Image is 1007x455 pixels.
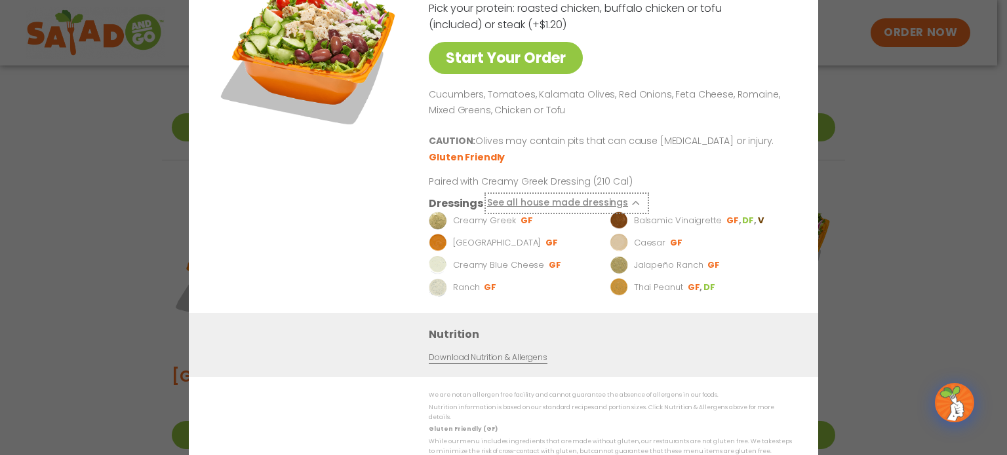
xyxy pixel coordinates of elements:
[726,215,742,227] li: GF
[610,279,628,297] img: Dressing preview image for Thai Peanut
[484,282,498,294] li: GF
[429,279,447,297] img: Dressing preview image for Ranch
[429,426,497,433] strong: Gluten Friendly (GF)
[521,215,534,227] li: GF
[453,215,516,228] p: Creamy Greek
[670,238,684,249] li: GF
[936,384,973,421] img: wpChatIcon
[429,212,447,230] img: Dressing preview image for Creamy Greek
[610,234,628,253] img: Dressing preview image for Caesar
[429,151,507,165] li: Gluten Friendly
[610,257,628,275] img: Dressing preview image for Jalapeño Ranch
[453,259,544,272] p: Creamy Blue Cheese
[429,134,787,150] p: Olives may contain pits that can cause [MEDICAL_DATA] or injury.
[429,352,547,365] a: Download Nutrition & Allergens
[634,282,683,295] p: Thai Peanut
[634,237,665,250] p: Caesar
[429,175,671,189] p: Paired with Creamy Greek Dressing (210 Cal)
[429,327,799,343] h3: Nutrition
[453,282,480,295] p: Ranch
[634,259,703,272] p: Jalapeño Ranch
[429,196,483,212] h3: Dressings
[429,257,447,275] img: Dressing preview image for Creamy Blue Cheese
[707,260,721,272] li: GF
[429,135,475,148] b: CAUTION:
[742,215,757,227] li: DF
[703,282,717,294] li: DF
[429,403,792,423] p: Nutrition information is based on our standard recipes and portion sizes. Click Nutrition & Aller...
[429,234,447,253] img: Dressing preview image for BBQ Ranch
[429,391,792,401] p: We are not an allergen free facility and cannot guarantee the absence of allergens in our foods.
[429,42,583,74] a: Start Your Order
[549,260,563,272] li: GF
[758,215,765,227] li: V
[453,237,541,250] p: [GEOGRAPHIC_DATA]
[688,282,703,294] li: GF
[487,196,646,212] button: See all house made dressings
[634,215,722,228] p: Balsamic Vinaigrette
[545,238,559,249] li: GF
[610,212,628,230] img: Dressing preview image for Balsamic Vinaigrette
[429,87,787,118] p: Cucumbers, Tomatoes, Kalamata Olives, Red Onions, Feta Cheese, Romaine, Mixed Greens, Chicken or ...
